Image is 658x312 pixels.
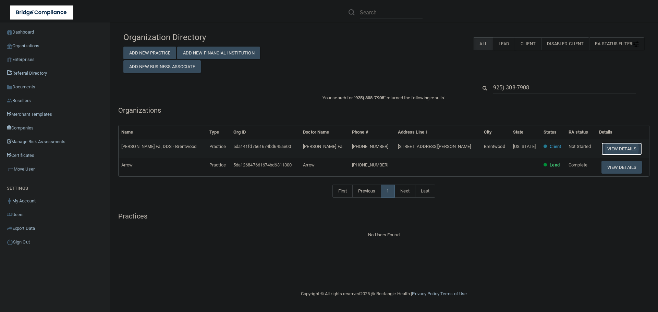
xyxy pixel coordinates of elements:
span: [PERSON_NAME] Fa, DDS - Brentwood [121,144,196,149]
a: Terms of Use [440,291,467,296]
th: City [481,125,510,139]
button: View Details [601,142,642,155]
label: All [474,37,492,50]
p: Your search for " " returned the following results: [118,94,649,102]
th: Org ID [231,125,301,139]
span: [PHONE_NUMBER] [352,144,388,149]
p: Client [550,142,561,151]
span: 925) 308-7908 [355,95,384,100]
th: Address Line 1 [395,125,481,139]
img: briefcase.64adab9b.png [7,166,14,173]
th: Phone # [349,125,395,139]
span: Arrow [121,162,133,167]
th: Type [207,125,231,139]
h5: Practices [118,212,649,220]
img: ic_power_dark.7ecde6b1.png [7,239,13,245]
label: SETTINGS [7,184,28,192]
a: Previous [352,185,381,198]
a: 1 [381,185,395,198]
span: Arrow [303,162,315,167]
img: icon-export.b9366987.png [7,226,12,231]
button: Add New Business Associate [123,60,201,73]
button: Add New Financial Institution [177,47,260,59]
th: RA status [566,125,596,139]
input: Search [360,6,423,19]
label: Lead [493,37,515,50]
img: ic-search.3b580494.png [349,9,355,15]
img: enterprise.0d942306.png [7,58,12,62]
img: bridge_compliance_login_screen.278c3ca4.svg [10,5,73,20]
th: Details [596,125,649,139]
img: ic_dashboard_dark.d01f4a41.png [7,30,12,35]
img: organization-icon.f8decf85.png [7,43,12,49]
img: icon-documents.8dae5593.png [7,85,12,90]
span: Practice [209,162,226,167]
label: Disabled Client [541,37,589,50]
span: RA Status Filter [595,41,639,46]
div: No Users Found [118,231,649,239]
button: View Details [601,161,642,174]
th: Name [119,125,207,139]
span: [PHONE_NUMBER] [352,162,388,167]
th: State [510,125,541,139]
img: ic_reseller.de258add.png [7,98,12,103]
div: Copyright © All rights reserved 2025 @ Rectangle Health | | [259,283,509,305]
span: Practice [209,144,226,149]
span: [STREET_ADDRESS][PERSON_NAME] [398,144,471,149]
img: icon-users.e205127d.png [7,212,12,217]
span: 5da141fd7661674bd645ae00 [233,144,291,149]
input: Search [493,81,636,94]
a: Last [415,185,435,198]
span: Brentwood [484,144,505,149]
a: Next [394,185,415,198]
th: Doctor Name [300,125,349,139]
span: 5da126847661674bd6311300 [233,162,292,167]
button: Add New Practice [123,47,176,59]
p: Lead [550,161,559,169]
span: Complete [569,162,587,167]
span: [US_STATE] [513,144,536,149]
h4: Organization Directory [123,33,290,42]
a: First [332,185,353,198]
span: [PERSON_NAME] Fa [303,144,342,149]
a: Privacy Policy [412,291,439,296]
span: Not Started [569,144,591,149]
th: Status [541,125,566,139]
img: icon-filter@2x.21656d0b.png [633,41,639,47]
h5: Organizations [118,107,649,114]
img: ic_user_dark.df1a06c3.png [7,198,12,204]
label: Client [515,37,541,50]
